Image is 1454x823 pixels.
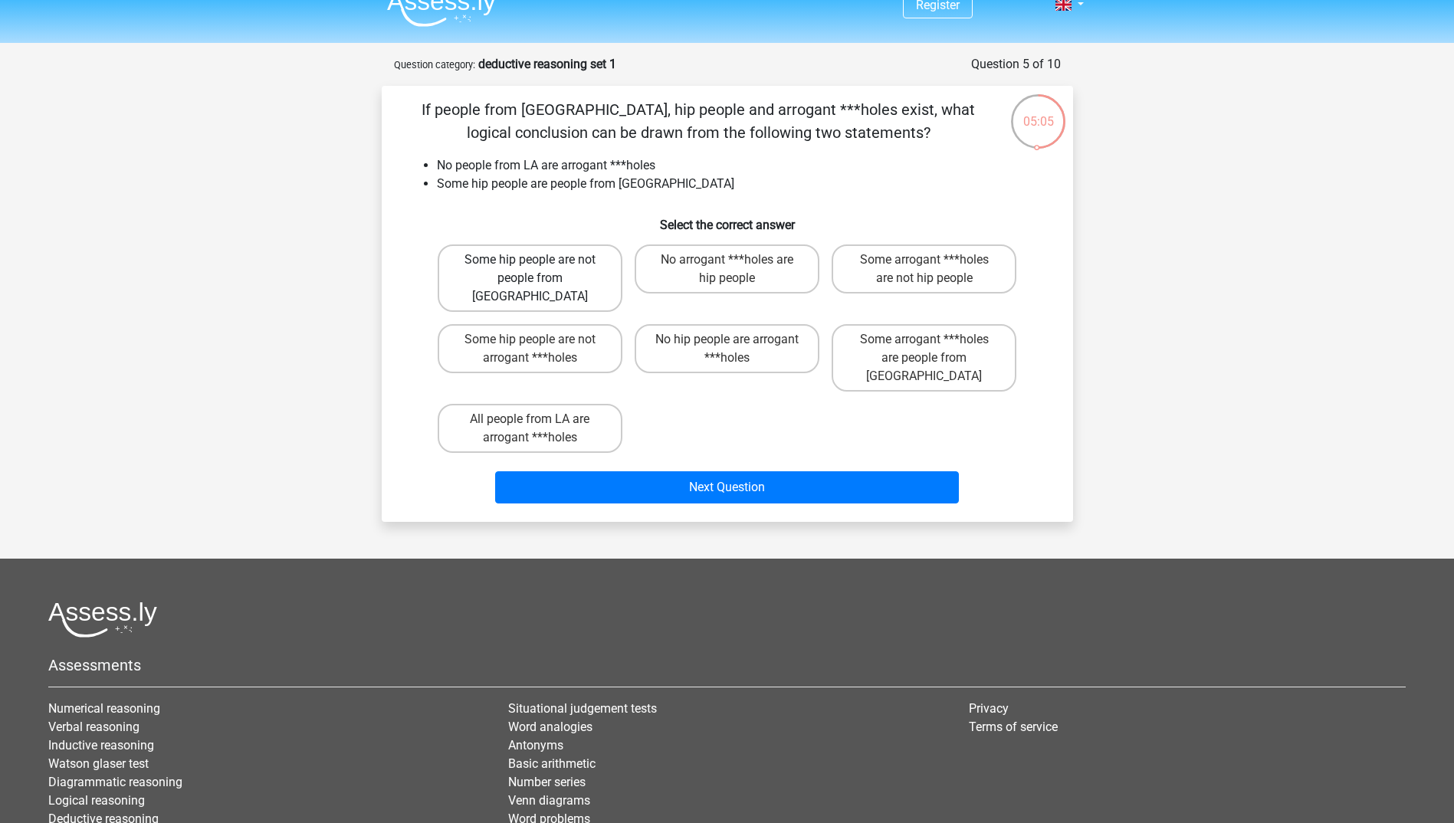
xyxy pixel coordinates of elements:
label: Some arrogant ***holes are people from [GEOGRAPHIC_DATA] [832,324,1016,392]
a: Venn diagrams [508,793,590,808]
a: Basic arithmetic [508,756,596,771]
label: No hip people are arrogant ***holes [635,324,819,373]
a: Watson glaser test [48,756,149,771]
a: Antonyms [508,738,563,753]
div: 05:05 [1009,93,1067,131]
a: Number series [508,775,586,789]
a: Verbal reasoning [48,720,139,734]
h6: Select the correct answer [406,205,1049,232]
label: Some hip people are not arrogant ***holes [438,324,622,373]
h5: Assessments [48,656,1406,674]
a: Word analogies [508,720,592,734]
small: Question category: [394,59,475,70]
p: If people from [GEOGRAPHIC_DATA], hip people and arrogant ***holes exist, what logical conclusion... [406,98,991,144]
a: Privacy [969,701,1009,716]
a: Diagrammatic reasoning [48,775,182,789]
label: Some hip people are not people from [GEOGRAPHIC_DATA] [438,244,622,312]
strong: deductive reasoning set 1 [478,57,616,71]
button: Next Question [495,471,959,503]
label: All people from LA are arrogant ***holes [438,404,622,453]
a: Terms of service [969,720,1058,734]
img: Assessly logo [48,602,157,638]
li: Some hip people are people from [GEOGRAPHIC_DATA] [437,175,1049,193]
a: Numerical reasoning [48,701,160,716]
div: Question 5 of 10 [971,55,1061,74]
label: No arrogant ***holes are hip people [635,244,819,293]
li: No people from LA are arrogant ***holes [437,156,1049,175]
label: Some arrogant ***holes are not hip people [832,244,1016,293]
a: Logical reasoning [48,793,145,808]
a: Situational judgement tests [508,701,657,716]
a: Inductive reasoning [48,738,154,753]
